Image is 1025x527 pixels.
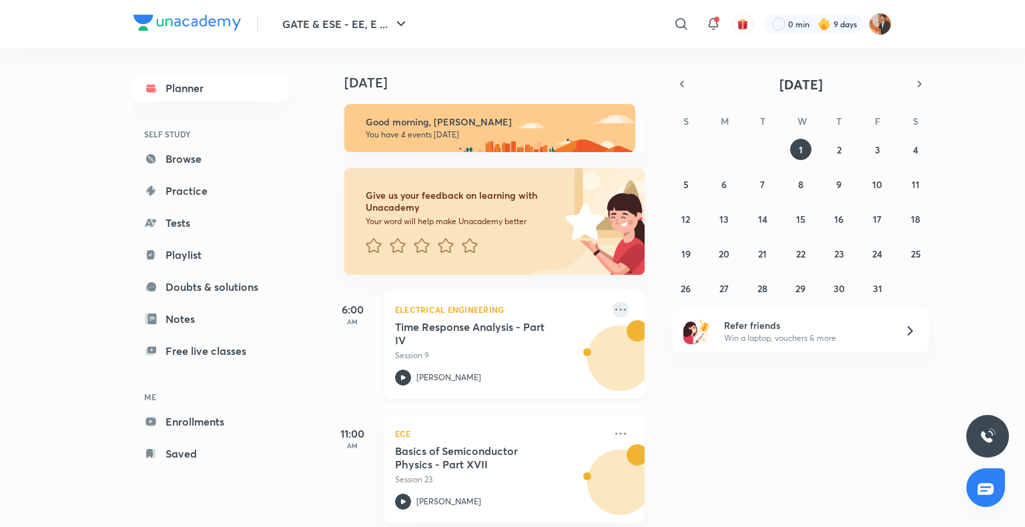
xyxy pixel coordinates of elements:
[675,208,697,229] button: October 12, 2025
[797,115,807,127] abbr: Wednesday
[905,208,926,229] button: October 18, 2025
[757,282,767,295] abbr: October 28, 2025
[366,189,561,213] h6: Give us your feedback on learning with Unacademy
[274,11,417,37] button: GATE & ESE - EE, E ...
[905,139,926,160] button: October 4, 2025
[911,213,920,225] abbr: October 18, 2025
[713,243,735,264] button: October 20, 2025
[395,444,561,471] h5: Basics of Semiconductor Physics - Part XVII
[828,173,849,195] button: October 9, 2025
[790,173,811,195] button: October 8, 2025
[326,426,379,442] h5: 11:00
[326,302,379,318] h5: 6:00
[779,75,823,93] span: [DATE]
[416,372,481,384] p: [PERSON_NAME]
[344,104,635,152] img: morning
[758,213,767,225] abbr: October 14, 2025
[713,278,735,299] button: October 27, 2025
[683,115,689,127] abbr: Sunday
[588,333,652,397] img: Avatar
[366,216,561,227] p: Your word will help make Unacademy better
[980,428,996,444] img: ttu
[796,247,805,260] abbr: October 22, 2025
[833,282,845,295] abbr: October 30, 2025
[344,75,658,91] h4: [DATE]
[828,278,849,299] button: October 30, 2025
[133,75,288,101] a: Planner
[326,442,379,450] p: AM
[683,318,710,344] img: referral
[681,213,690,225] abbr: October 12, 2025
[872,247,882,260] abbr: October 24, 2025
[724,318,888,332] h6: Refer friends
[760,115,765,127] abbr: Tuesday
[798,178,803,191] abbr: October 8, 2025
[133,209,288,236] a: Tests
[133,145,288,172] a: Browse
[416,496,481,508] p: [PERSON_NAME]
[752,278,773,299] button: October 28, 2025
[133,386,288,408] h6: ME
[719,213,729,225] abbr: October 13, 2025
[828,243,849,264] button: October 23, 2025
[395,302,605,318] p: Electrical Engineering
[133,338,288,364] a: Free live classes
[752,243,773,264] button: October 21, 2025
[790,139,811,160] button: October 1, 2025
[133,408,288,435] a: Enrollments
[836,115,841,127] abbr: Thursday
[872,178,882,191] abbr: October 10, 2025
[867,278,888,299] button: October 31, 2025
[133,15,241,34] a: Company Logo
[588,457,652,521] img: Avatar
[790,278,811,299] button: October 29, 2025
[395,426,605,442] p: ECE
[366,129,623,140] p: You have 4 events [DATE]
[133,306,288,332] a: Notes
[681,247,691,260] abbr: October 19, 2025
[867,139,888,160] button: October 3, 2025
[828,208,849,229] button: October 16, 2025
[790,243,811,264] button: October 22, 2025
[675,243,697,264] button: October 19, 2025
[873,282,882,295] abbr: October 31, 2025
[760,178,765,191] abbr: October 7, 2025
[713,173,735,195] button: October 6, 2025
[719,247,729,260] abbr: October 20, 2025
[796,213,805,225] abbr: October 15, 2025
[133,274,288,300] a: Doubts & solutions
[913,115,918,127] abbr: Saturday
[732,13,753,35] button: avatar
[133,241,288,268] a: Playlist
[675,278,697,299] button: October 26, 2025
[758,247,767,260] abbr: October 21, 2025
[911,247,921,260] abbr: October 25, 2025
[713,208,735,229] button: October 13, 2025
[875,143,880,156] abbr: October 3, 2025
[799,143,803,156] abbr: October 1, 2025
[836,178,841,191] abbr: October 9, 2025
[520,168,645,275] img: feedback_image
[873,213,882,225] abbr: October 17, 2025
[834,247,844,260] abbr: October 23, 2025
[912,178,920,191] abbr: October 11, 2025
[721,115,729,127] abbr: Monday
[133,15,241,31] img: Company Logo
[133,177,288,204] a: Practice
[867,173,888,195] button: October 10, 2025
[913,143,918,156] abbr: October 4, 2025
[867,208,888,229] button: October 17, 2025
[691,75,910,93] button: [DATE]
[721,178,727,191] abbr: October 6, 2025
[790,208,811,229] button: October 15, 2025
[817,17,831,31] img: streak
[719,282,729,295] abbr: October 27, 2025
[869,13,892,35] img: Ayush sagitra
[724,332,888,344] p: Win a laptop, vouchers & more
[683,178,689,191] abbr: October 5, 2025
[133,123,288,145] h6: SELF STUDY
[681,282,691,295] abbr: October 26, 2025
[366,116,623,128] h6: Good morning, [PERSON_NAME]
[752,173,773,195] button: October 7, 2025
[326,318,379,326] p: AM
